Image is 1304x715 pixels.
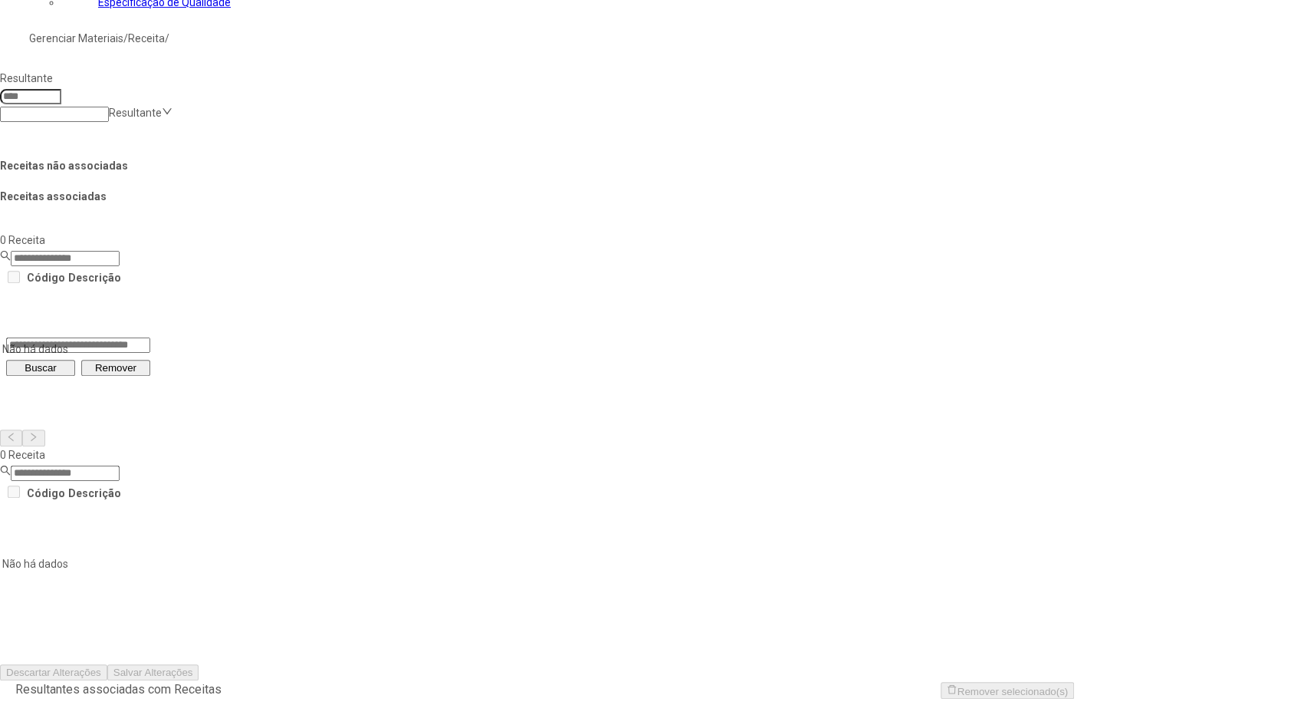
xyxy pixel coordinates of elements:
p: Não há dados [2,341,500,357]
th: Código [26,268,66,288]
a: Gerenciar Materiais [29,32,123,44]
a: Receita [128,32,165,44]
p: Não há dados [2,555,500,572]
button: Salvar Alterações [107,664,199,680]
th: Descrição [67,483,122,503]
span: Remover selecionado(s) [957,685,1068,697]
nz-select-placeholder: Resultante [109,107,162,119]
th: Descrição [67,268,122,288]
nz-breadcrumb-separator: / [165,32,169,44]
span: Resultantes associadas com Receitas [15,682,222,697]
span: Descartar Alterações [6,667,101,678]
button: Remover selecionado(s) [941,682,1074,699]
span: Salvar Alterações [113,667,193,678]
th: Código [26,483,66,503]
nz-breadcrumb-separator: / [123,32,128,44]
